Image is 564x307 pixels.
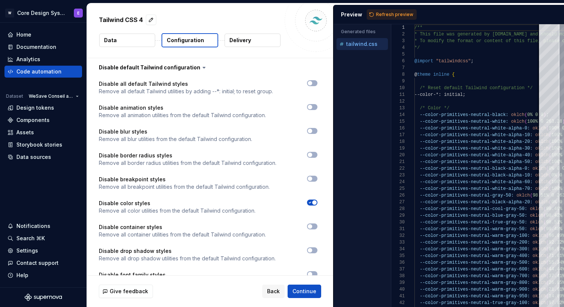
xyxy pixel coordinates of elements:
div: 14 [391,112,405,118]
div: 21 [391,159,405,165]
span: ( [524,112,527,118]
p: Remove all breakpoint utilities from the default Tailwind configuration. [99,183,270,191]
div: Preview [341,11,362,18]
div: 12 [391,98,405,105]
div: 17 [391,132,405,138]
div: 20 [391,152,405,159]
span: oklch [530,226,543,232]
p: Tailwind CSS 4 [99,15,143,24]
span: oklch [535,173,549,178]
span: Back [267,288,280,295]
span: 100% [527,119,538,124]
span: @import [414,59,433,64]
button: Help [4,269,82,281]
div: 9 [391,78,405,85]
span: oklch [530,213,543,218]
a: Settings [4,245,82,257]
span: --color-primitives-neutral-warm-gray-300: [420,247,530,252]
div: Documentation [16,43,56,51]
span: oklch [511,112,524,118]
span: --color-primitives-neutral-gray-50: [420,193,514,198]
span: --color-primitives-neutral-warm-gray-100: [420,233,530,238]
span: --color-primitives-neutral-white-alpha-40: [420,153,532,158]
span: inline [433,72,449,77]
div: Core Design System [17,9,65,17]
span: --color-primitives-neutral-white-alpha-70: [420,186,532,191]
div: 35 [391,253,405,259]
span: ; [471,59,473,64]
span: --color-primitives-neutral-white-alpha-50: [420,159,532,165]
span: ( [524,119,527,124]
span: oklch [511,119,524,124]
span: Give feedback [110,288,148,295]
span: Refresh preview [376,12,413,18]
p: Configuration [167,37,204,44]
span: 0% [527,112,532,118]
div: 8 [391,71,405,78]
div: W [5,9,14,18]
button: Search ⌘K [4,232,82,244]
div: 6 [391,58,405,65]
span: oklch [535,146,549,151]
span: oklch [532,280,546,285]
span: --color-*: initial; [414,92,466,97]
span: --color-primitives-neutral-cool-gray-50: [420,206,527,212]
span: --color-primitives-neutral-warm-gray-700: [420,273,530,279]
div: Assets [16,129,34,136]
div: 16 [391,125,405,132]
span: theme [417,72,430,77]
p: Generated files [341,29,383,35]
span: --color-primitives-neutral-white-alpha-30: [420,146,532,151]
span: --color-primitives-neutral-warm-gray-600: [420,267,530,272]
div: Data sources [16,153,51,161]
span: 98.51% [532,193,548,198]
div: 25 [391,185,405,192]
a: Documentation [4,41,82,53]
div: 2 [391,31,405,38]
div: Help [16,272,28,279]
a: Analytics [4,53,82,65]
span: --color-primitives-neutral-white-alpha-20: [420,139,532,144]
div: 7 [391,65,405,71]
div: Contact support [16,259,59,267]
span: oklch [530,220,543,225]
span: --color-primitives-neutral-black-alpha-10: [420,173,532,178]
p: Disable all default Tailwind styles [99,80,273,88]
p: Data [104,37,117,44]
button: Notifications [4,220,82,232]
p: Delivery [229,37,251,44]
a: Code automation [4,66,82,78]
a: Storybook stories [4,139,82,151]
span: --color-primitives-neutral-white-alpha-10: [420,132,532,138]
div: 1 [391,24,405,31]
span: oklch [532,253,546,259]
p: Disable border radius styles [99,152,276,159]
div: 40 [391,286,405,293]
div: 11 [391,91,405,98]
span: oklch [532,267,546,272]
div: 38 [391,273,405,279]
p: Remove all border radius utilities from the default Tailwind configuration. [99,159,276,167]
div: 28 [391,206,405,212]
p: Disable breakpoint styles [99,176,270,183]
span: --color-primitives-neutral-blue-gray-50: [420,213,527,218]
a: Data sources [4,151,82,163]
span: --color-primitives-neutral-warm-gray-200: [420,240,530,245]
p: Remove all blur utilities from the default Tailwind configuration. [99,135,252,143]
div: 4 [391,44,405,51]
div: 32 [391,232,405,239]
button: Contact support [4,257,82,269]
p: Disable color styles [99,200,256,207]
span: oklch [535,186,549,191]
span: { [452,72,454,77]
span: "tailwindcss" [436,59,471,64]
span: WeSave Conseil aaa [29,93,73,99]
p: Disable animation styles [99,104,266,112]
div: 39 [391,279,405,286]
button: Delivery [225,34,281,47]
button: Data [99,34,155,47]
button: Refresh preview [367,9,417,20]
p: Disable blur styles [99,128,252,135]
div: Settings [16,247,38,254]
div: 36 [391,259,405,266]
